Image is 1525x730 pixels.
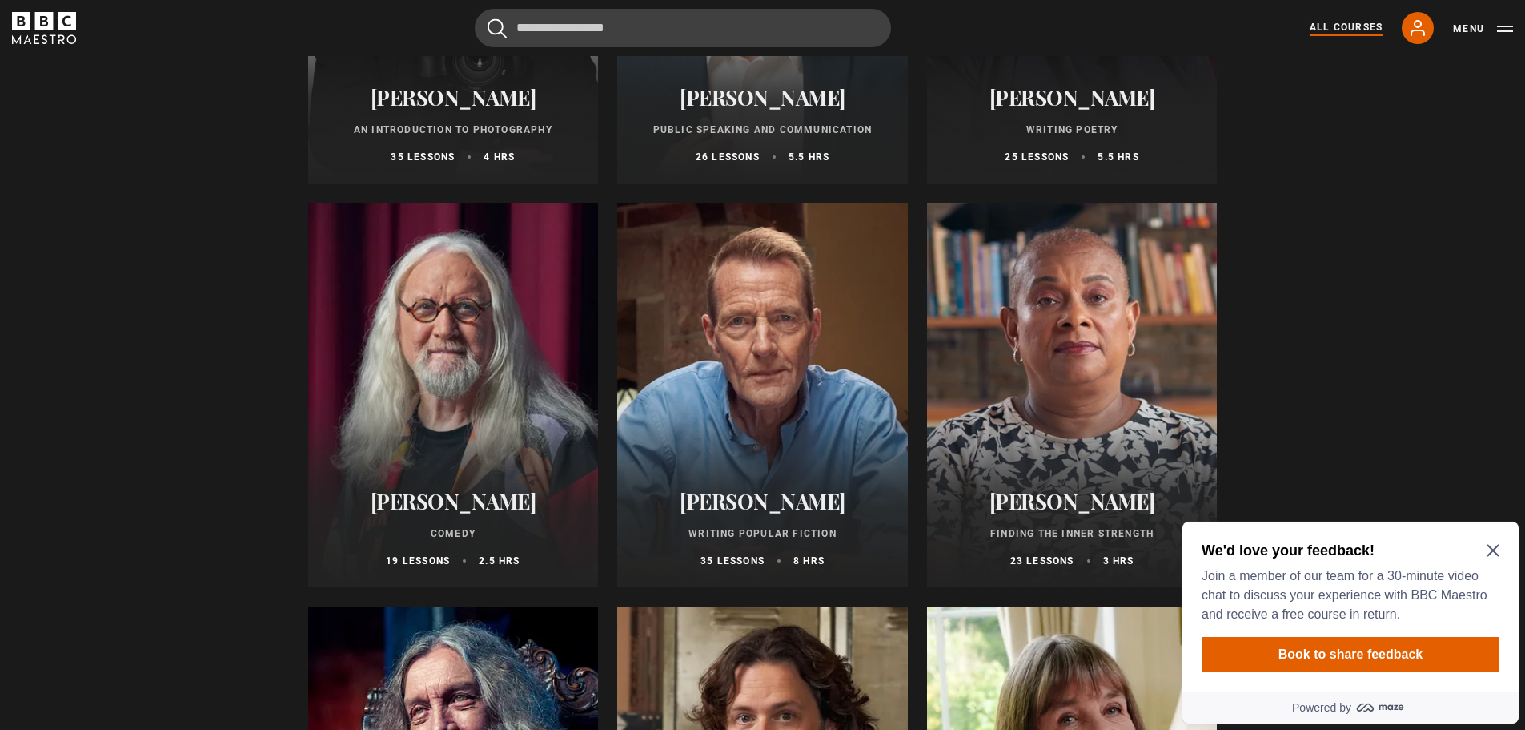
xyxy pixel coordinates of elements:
[391,150,455,164] p: 35 lessons
[1098,150,1138,164] p: 5.5 hrs
[386,554,450,568] p: 19 lessons
[311,29,323,42] button: Close Maze Prompt
[484,150,515,164] p: 4 hrs
[636,123,889,137] p: Public Speaking and Communication
[946,489,1198,514] h2: [PERSON_NAME]
[946,526,1198,541] p: Finding the Inner Strength
[700,554,765,568] p: 35 lessons
[327,123,580,137] p: An Introduction to Photography
[1310,20,1383,36] a: All Courses
[475,9,891,47] input: Search
[793,554,825,568] p: 8 hrs
[6,176,343,208] a: Powered by maze
[636,85,889,110] h2: [PERSON_NAME]
[26,51,317,109] p: Join a member of our team for a 30-minute video chat to discuss your experience with BBC Maestro ...
[789,150,829,164] p: 5.5 hrs
[1453,21,1513,37] button: Toggle navigation
[308,203,599,587] a: [PERSON_NAME] Comedy 19 lessons 2.5 hrs
[1005,150,1069,164] p: 25 lessons
[488,18,507,38] button: Submit the search query
[617,203,908,587] a: [PERSON_NAME] Writing Popular Fiction 35 lessons 8 hrs
[636,526,889,541] p: Writing Popular Fiction
[1010,554,1074,568] p: 23 lessons
[26,122,323,157] button: Book to share feedback
[327,526,580,541] p: Comedy
[12,12,76,44] svg: BBC Maestro
[946,85,1198,110] h2: [PERSON_NAME]
[327,85,580,110] h2: [PERSON_NAME]
[946,123,1198,137] p: Writing Poetry
[479,554,520,568] p: 2.5 hrs
[636,489,889,514] h2: [PERSON_NAME]
[1103,554,1134,568] p: 3 hrs
[6,6,343,208] div: Optional study invitation
[927,203,1218,587] a: [PERSON_NAME] Finding the Inner Strength 23 lessons 3 hrs
[26,26,317,45] h2: We'd love your feedback!
[327,489,580,514] h2: [PERSON_NAME]
[696,150,760,164] p: 26 lessons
